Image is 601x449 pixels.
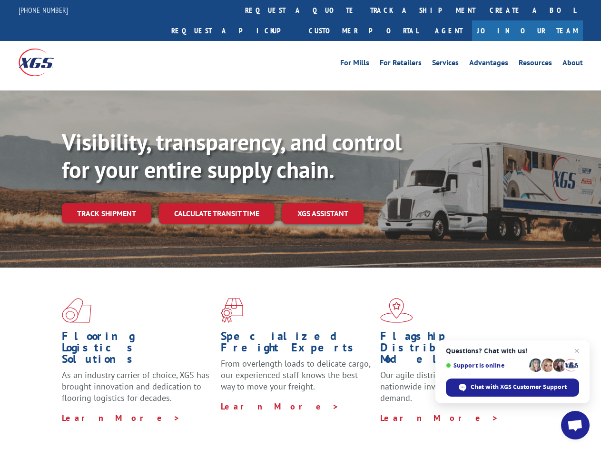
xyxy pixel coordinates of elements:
a: For Retailers [380,59,422,70]
span: As an industry carrier of choice, XGS has brought innovation and dedication to flooring logistics... [62,369,209,403]
img: xgs-icon-flagship-distribution-model-red [380,298,413,323]
h1: Specialized Freight Experts [221,330,373,358]
span: Questions? Chat with us! [446,347,579,355]
p: From overlength loads to delicate cargo, our experienced staff knows the best way to move your fr... [221,358,373,400]
a: Join Our Team [472,20,583,41]
a: Request a pickup [164,20,302,41]
a: Resources [519,59,552,70]
a: Track shipment [62,203,151,223]
a: Learn More > [62,412,180,423]
a: Learn More > [221,401,339,412]
b: Visibility, transparency, and control for your entire supply chain. [62,127,402,184]
a: Calculate transit time [159,203,275,224]
a: Learn More > [380,412,499,423]
img: xgs-icon-focused-on-flooring-red [221,298,243,323]
h1: Flagship Distribution Model [380,330,532,369]
a: About [562,59,583,70]
img: xgs-icon-total-supply-chain-intelligence-red [62,298,91,323]
span: Close chat [571,345,582,357]
a: Agent [425,20,472,41]
a: [PHONE_NUMBER] [19,5,68,15]
a: Advantages [469,59,508,70]
span: Our agile distribution network gives you nationwide inventory management on demand. [380,369,529,403]
a: Services [432,59,459,70]
a: XGS ASSISTANT [282,203,364,224]
div: Chat with XGS Customer Support [446,379,579,397]
a: Customer Portal [302,20,425,41]
span: Support is online [446,362,526,369]
a: For Mills [340,59,369,70]
h1: Flooring Logistics Solutions [62,330,214,369]
div: Open chat [561,411,590,439]
span: Chat with XGS Customer Support [471,383,567,391]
